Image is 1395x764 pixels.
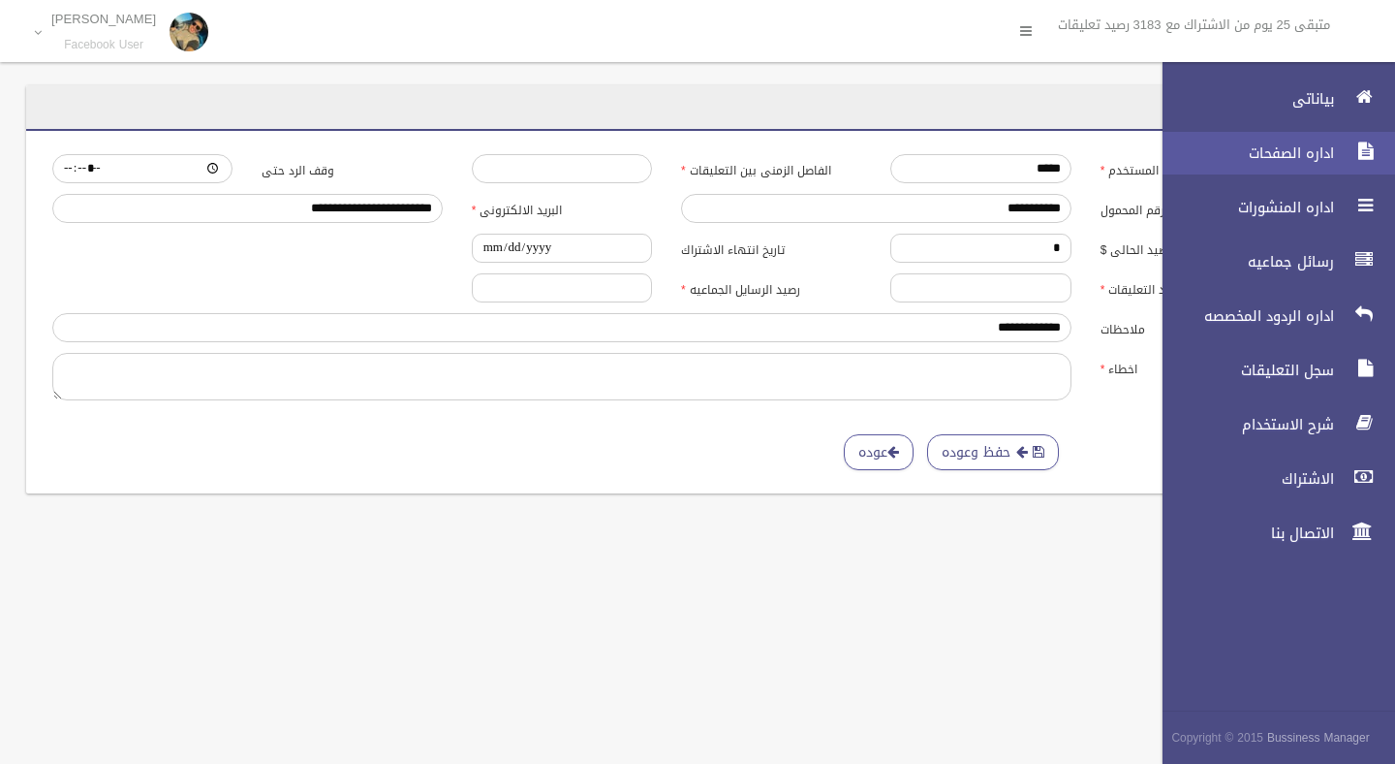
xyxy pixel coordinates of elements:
a: شرح الاستخدام [1146,403,1395,446]
a: سجل التعليقات [1146,349,1395,392]
span: اداره المنشورات [1146,198,1340,217]
label: رصيد التعليقات [1086,273,1295,301]
label: رقم المستخدم [1086,154,1295,181]
label: الرصيد الحالى $ [1086,234,1295,261]
a: الاتصال بنا [1146,512,1395,555]
small: Facebook User [51,38,156,52]
a: اداره الردود المخصصه [1146,295,1395,337]
label: رقم المحمول [1086,194,1295,221]
a: رسائل جماعيه [1146,240,1395,283]
span: شرح الاستخدام [1146,415,1340,434]
span: Copyright © 2015 [1171,727,1263,748]
a: عوده [844,434,914,470]
a: الاشتراك [1146,458,1395,500]
header: المستخدمين / تعديل [1141,87,1307,125]
label: الفاصل الزمنى بين التعليقات [666,154,876,181]
p: [PERSON_NAME] [51,12,156,26]
span: سجل التعليقات [1146,361,1340,380]
label: وقف الرد حتى [247,154,456,181]
label: تاريخ انتهاء الاشتراك [666,234,876,261]
label: ملاحظات [1086,313,1295,340]
span: بياناتى [1146,89,1340,109]
span: اداره الصفحات [1146,143,1340,163]
a: اداره المنشورات [1146,186,1395,229]
span: رسائل جماعيه [1146,252,1340,271]
strong: Bussiness Manager [1267,727,1370,748]
span: الاشتراك [1146,469,1340,489]
button: حفظ وعوده [927,434,1059,470]
a: اداره الصفحات [1146,132,1395,175]
label: البريد الالكترونى [457,194,666,221]
span: الاتصال بنا [1146,524,1340,543]
label: اخطاء [1086,353,1295,380]
span: اداره الردود المخصصه [1146,306,1340,326]
label: رصيد الرسايل الجماعيه [666,273,876,301]
a: بياناتى [1146,78,1395,120]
